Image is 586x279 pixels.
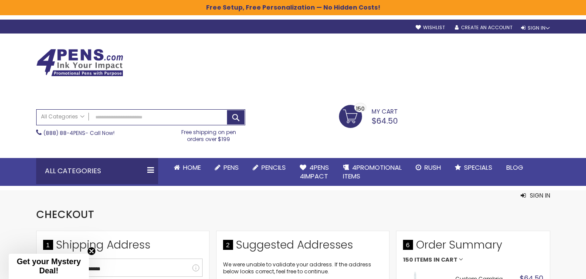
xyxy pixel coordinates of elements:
span: Sign In [530,191,550,200]
p: We were unable to validate your address. If the address below looks correct, feel free to continue. [223,261,383,275]
a: Pencils [246,158,293,177]
span: 4Pens 4impact [300,163,329,181]
a: Wishlist [416,24,445,31]
span: 4PROMOTIONAL ITEMS [343,163,402,181]
span: Blog [506,163,523,172]
span: $64.50 [372,115,398,126]
span: Pencils [261,163,286,172]
span: Rush [424,163,441,172]
a: (888) 88-4PENS [44,129,85,137]
span: Order Summary [403,238,543,257]
span: Get your Mystery Deal! [17,257,81,275]
a: Home [167,158,208,177]
a: Rush [409,158,448,177]
a: Specials [448,158,499,177]
button: Sign In [521,191,550,200]
div: All Categories [36,158,158,184]
div: Free shipping on pen orders over $199 [172,125,245,143]
div: Shipping Address [43,238,203,257]
a: $64.50 150 [339,105,398,127]
div: Sign In [521,25,550,31]
span: All Categories [41,113,85,120]
a: All Categories [37,110,89,124]
a: Pens [208,158,246,177]
span: Checkout [36,207,94,222]
a: 4Pens4impact [293,158,336,186]
span: Specials [464,163,492,172]
a: Blog [499,158,530,177]
span: - Call Now! [44,129,115,137]
span: Items in Cart [414,257,457,263]
button: Close teaser [87,247,96,255]
a: Create an Account [455,24,512,31]
a: 4PROMOTIONALITEMS [336,158,409,186]
span: 150 [356,104,365,113]
span: Pens [224,163,239,172]
img: 4Pens Custom Pens and Promotional Products [36,49,123,77]
div: Suggested Addresses [223,238,383,257]
span: 150 [403,257,413,263]
span: Home [183,163,201,172]
div: Get your Mystery Deal!Close teaser [9,254,89,279]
